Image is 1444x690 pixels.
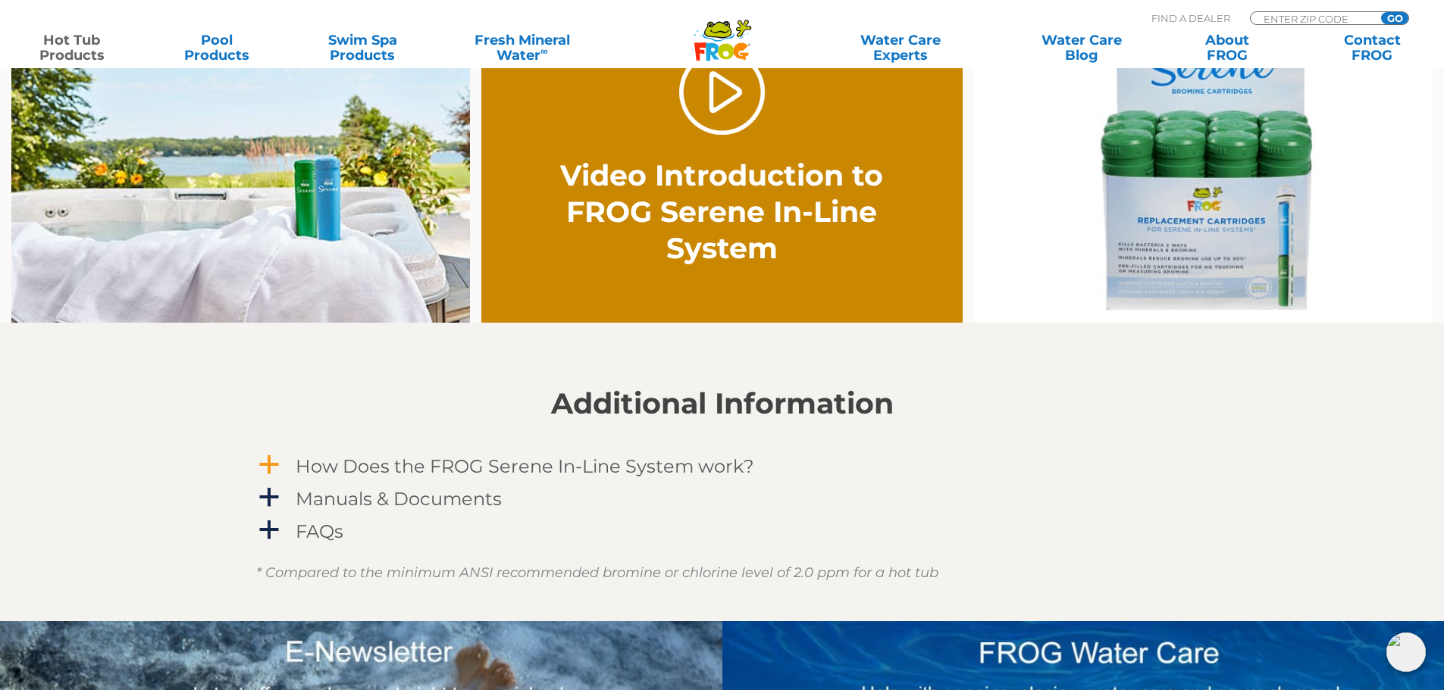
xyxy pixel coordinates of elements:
[296,456,754,476] h4: How Does the FROG Serene In-Line System work?
[256,485,1189,513] a: a Manuals & Documents
[540,45,548,57] sup: ∞
[256,517,1189,545] a: a FAQs
[1151,11,1230,25] p: Find A Dealer
[451,33,593,63] a: Fresh MineralWater∞
[296,521,343,542] h4: FAQs
[256,452,1189,480] a: a How Does the FROG Serene In-Line System work?
[1386,632,1426,672] img: openIcon
[553,158,891,267] h2: Video Introduction to FROG Serene In-Line System
[296,489,502,509] h4: Manuals & Documents
[1170,33,1283,63] a: AboutFROG
[1381,12,1408,24] input: GO
[258,454,280,476] span: a
[161,33,274,63] a: PoolProducts
[809,33,992,63] a: Water CareExperts
[258,519,280,542] span: a
[256,564,938,581] em: * Compared to the minimum ANSI recommended bromine or chlorine level of 2.0 ppm for a hot tub
[1025,33,1138,63] a: Water CareBlog
[306,33,419,63] a: Swim SpaProducts
[1262,12,1364,25] input: Zip Code Form
[256,387,1189,420] h2: Additional Information
[258,486,280,509] span: a
[1316,33,1429,63] a: ContactFROG
[15,33,128,63] a: Hot TubProducts
[679,49,765,135] a: Play Video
